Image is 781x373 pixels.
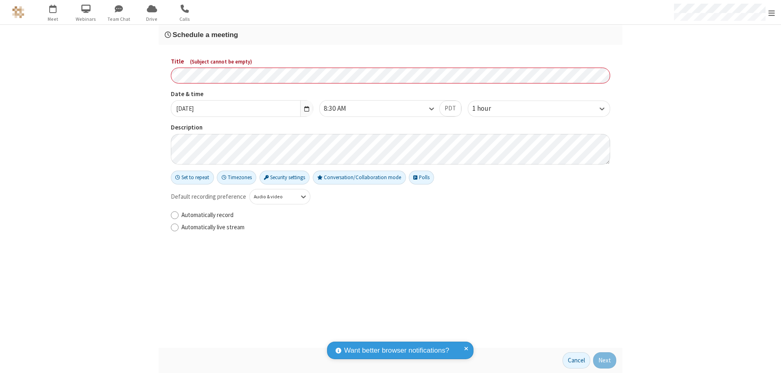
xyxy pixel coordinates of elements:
[137,15,167,23] span: Drive
[190,58,252,65] span: ( Subject cannot be empty )
[181,211,610,220] label: Automatically record
[181,223,610,232] label: Automatically live stream
[217,171,256,184] button: Timezones
[104,15,134,23] span: Team Chat
[38,15,68,23] span: Meet
[439,101,461,117] button: PDT
[344,345,449,356] span: Want better browser notifications?
[254,193,292,200] div: Audio & video
[12,6,24,18] img: QA Selenium DO NOT DELETE OR CHANGE
[170,15,200,23] span: Calls
[409,171,434,184] button: Polls
[472,103,505,114] div: 1 hour
[171,171,214,184] button: Set to repeat
[563,352,590,369] button: Cancel
[171,192,246,202] span: Default recording preference
[324,103,360,114] div: 8:30 AM
[313,171,406,184] button: Conversation/Collaboration mode
[593,352,616,369] button: Next
[172,31,238,39] span: Schedule a meeting
[260,171,310,184] button: Security settings
[71,15,101,23] span: Webinars
[171,57,610,66] label: Title
[171,123,610,132] label: Description
[171,90,313,99] label: Date & time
